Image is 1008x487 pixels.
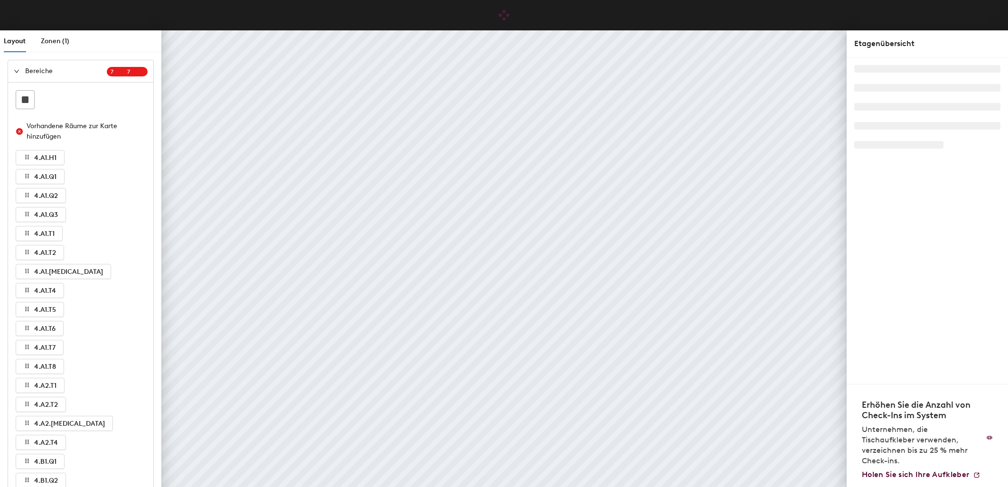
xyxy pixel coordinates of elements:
span: 4.A1.Q2 [34,192,58,200]
span: 4.A1.T2 [34,249,56,257]
button: 4.A2.T4 [16,435,66,450]
button: 4.A1.T2 [16,245,64,260]
button: 4.A2.T2 [16,397,66,412]
span: Holen Sie sich Ihre Aufkleber [862,470,969,479]
span: 4.A1.[MEDICAL_DATA] [34,268,103,276]
button: 4.A1.[MEDICAL_DATA] [16,264,111,279]
button: 4.A1.Q1 [16,169,65,184]
span: 4.A1.Q1 [34,173,56,181]
span: 4.A2.T2 [34,401,58,409]
img: Aufkleber Logo [986,435,993,440]
span: 4.A1.T4 [34,287,56,295]
span: 4.A2.T1 [34,382,56,390]
span: 4.B1.Q1 [34,458,56,466]
button: 4.A1.Q2 [16,188,66,203]
span: 4.A2.T4 [34,439,58,447]
button: 4.A1.T8 [16,359,64,374]
div: Vorhandene Räume zur Karte hinzufügen [27,121,140,142]
button: 4.A1.T4 [16,283,64,298]
span: 4.A1.H1 [34,154,56,162]
span: Layout [4,37,26,45]
div: Etagenübersicht [854,38,1000,49]
sup: 77 [107,67,148,76]
span: Bereiche [25,60,107,82]
span: 4.A1.T7 [34,344,56,352]
a: Holen Sie sich Ihre Aufkleber [862,470,980,479]
button: 4.A2.T1 [16,378,65,393]
h4: Erhöhen Sie die Anzahl von Check-Ins im System [862,400,980,421]
button: 4.A1.Q3 [16,207,66,222]
button: 4.A1.T5 [16,302,64,317]
span: 4.B1.Q2 [34,477,58,485]
span: 4.A1.T1 [34,230,55,238]
button: 4.A1.T6 [16,321,64,336]
button: 4.A2.[MEDICAL_DATA] [16,416,113,431]
button: 4.A1.T7 [16,340,64,355]
button: 4.A1.T1 [16,226,63,241]
span: 4.A1.T5 [34,306,56,314]
span: 4.A1.T8 [34,363,56,371]
button: 4.A1.H1 [16,150,65,165]
span: 4.A1.T6 [34,325,56,333]
span: Zonen (1) [41,37,69,45]
span: close-circle [16,128,23,135]
span: 7 [127,68,144,75]
p: Unternehmen, die Tischaufkleber verwenden, verzeichnen bis zu 25 % mehr Check-ins. [862,424,980,466]
span: 4.A2.[MEDICAL_DATA] [34,420,105,428]
span: expanded [14,68,19,74]
span: 7 [111,68,127,75]
span: 4.A1.Q3 [34,211,58,219]
button: 4.B1.Q1 [16,454,65,469]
